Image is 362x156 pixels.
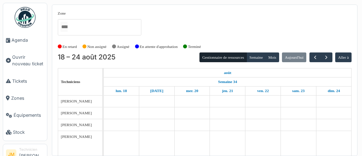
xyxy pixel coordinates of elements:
a: 19 août 2025 [149,87,165,95]
img: Badge_color-CXgf-gQk.svg [15,7,36,28]
span: [PERSON_NAME] [61,111,92,115]
input: Tous [61,22,68,32]
span: Techniciens [61,80,80,84]
span: Agenda [11,37,44,43]
button: Gestionnaire de ressources [199,52,247,62]
a: Semaine 34 [217,77,239,86]
a: 18 août 2025 [114,87,128,95]
a: 21 août 2025 [220,87,235,95]
label: Zone [58,10,66,16]
span: [PERSON_NAME] [61,134,92,139]
a: 24 août 2025 [326,87,341,95]
a: Ouvrir nouveau ticket [3,49,47,72]
a: Stock [3,124,47,141]
button: Aujourd'hui [282,52,306,62]
span: Ouvrir nouveau ticket [12,54,44,67]
button: Mois [265,52,279,62]
a: Agenda [3,32,47,49]
a: 23 août 2025 [290,87,306,95]
label: En retard [63,44,77,50]
a: 18 août 2025 [222,68,233,77]
button: Précédent [309,52,321,63]
h2: 18 – 24 août 2025 [58,53,116,61]
span: Stock [13,129,44,136]
label: Terminé [188,44,201,50]
label: En attente d'approbation [140,44,178,50]
span: Équipements [14,112,44,118]
button: Suivant [321,52,332,63]
span: Tickets [12,78,44,84]
div: Technicien [19,147,44,152]
span: [PERSON_NAME] [61,99,92,103]
button: Semaine [246,52,266,62]
span: Zones [11,95,44,101]
label: Non assigné [87,44,107,50]
a: 20 août 2025 [184,87,200,95]
a: Zones [3,90,47,107]
label: Assigné [117,44,129,50]
a: Tickets [3,73,47,90]
span: [PERSON_NAME] [61,123,92,127]
button: Aller à [335,52,352,62]
a: 22 août 2025 [255,87,271,95]
a: Équipements [3,107,47,124]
